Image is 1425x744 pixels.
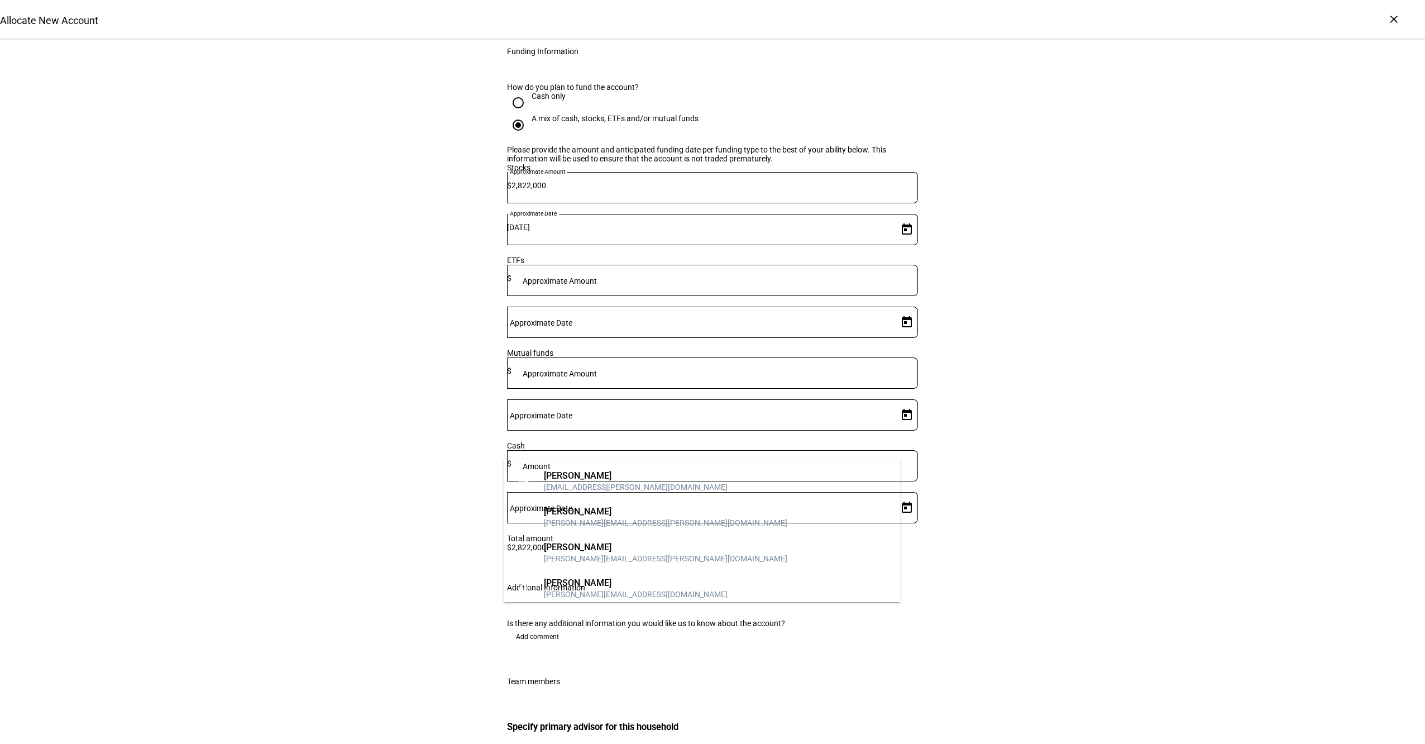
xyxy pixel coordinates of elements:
[507,256,918,265] div: ETFs
[544,506,787,517] div: [PERSON_NAME]
[507,274,511,283] span: $
[544,542,787,553] div: [PERSON_NAME]
[544,578,728,589] div: [PERSON_NAME]
[507,677,560,686] div: Team members
[507,47,578,56] div: Funding Information
[507,628,568,646] button: Add comment
[507,163,918,172] div: Stocks
[544,517,787,528] div: [PERSON_NAME][EMAIL_ADDRESS][PERSON_NAME][DOMAIN_NAME]
[544,589,728,600] div: [PERSON_NAME][EMAIL_ADDRESS][DOMAIN_NAME]
[523,369,597,378] mat-label: Approximate Amount
[896,218,918,241] button: Open calendar
[896,311,918,333] button: Open calendar
[507,366,511,375] span: $
[513,506,535,528] div: AC
[507,181,511,190] span: $
[532,92,566,101] div: Cash only
[896,497,918,519] button: Open calendar
[544,470,728,481] div: [PERSON_NAME]
[507,441,918,450] div: Cash
[516,628,559,646] span: Add comment
[510,210,557,217] mat-label: Approximate Date
[513,578,535,600] div: AK
[510,318,572,327] mat-label: Approximate Date
[507,619,918,628] div: Is there any additional information you would like us to know about the account?
[507,83,918,92] div: How do you plan to fund the account?
[544,481,728,493] div: [EMAIL_ADDRESS][PERSON_NAME][DOMAIN_NAME]
[507,722,918,732] h3: Specify primary advisor for this household
[1385,10,1403,28] div: ×
[523,276,597,285] mat-label: Approximate Amount
[510,168,566,175] mat-label: Approximate Amount
[513,470,535,493] div: AR
[507,145,918,163] div: Please provide the amount and anticipated funding date per funding type to the best of your abili...
[896,404,918,426] button: Open calendar
[513,542,535,564] div: AN
[532,114,699,123] div: A mix of cash, stocks, ETFs and/or mutual funds
[544,553,787,564] div: [PERSON_NAME][EMAIL_ADDRESS][PERSON_NAME][DOMAIN_NAME]
[510,411,572,420] mat-label: Approximate Date
[507,349,918,357] div: Mutual funds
